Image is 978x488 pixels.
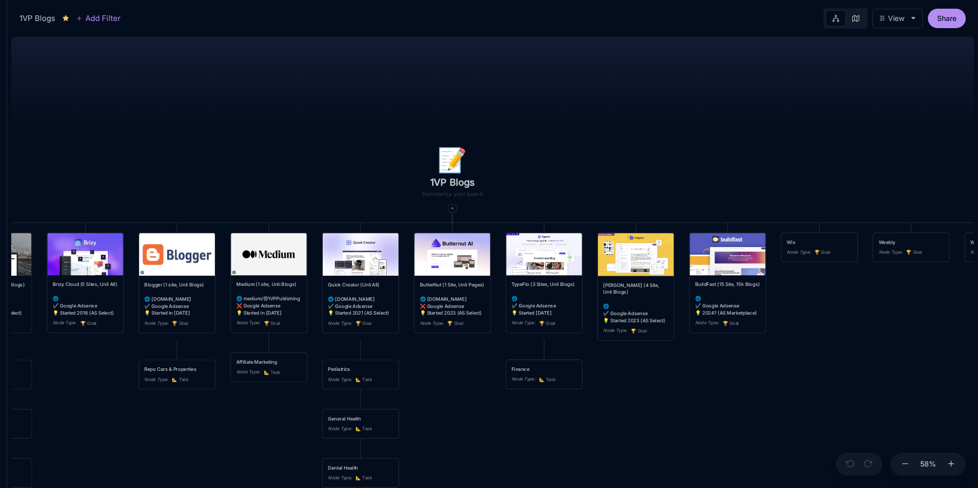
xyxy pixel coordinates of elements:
[80,320,87,326] i: 🏆
[447,320,463,327] span: Goal
[236,359,301,366] div: Affiliate Marketing
[322,232,399,334] div: stacked coverQuick Creator (Unli All) 🌐 [DOMAIN_NAME] ✔️ Google Adsense 💡 Started 2021 (AS Select...
[355,426,362,431] i: 📐
[888,14,904,23] div: View
[328,464,393,471] div: Dental Health
[512,319,536,326] div: Node Type :
[879,249,903,256] div: Node Type :
[355,475,362,481] i: 📐
[82,12,121,25] span: Add Filter
[80,320,97,327] span: Goal
[631,327,647,335] span: Goal
[873,9,923,28] button: View
[355,425,372,432] span: Task
[172,320,188,327] span: Goal
[447,320,454,326] i: 🏆
[19,12,55,25] div: 1VP Blogs
[872,232,950,262] div: WeeblyNode Type:🏆Goal
[236,368,260,375] div: Node Type :
[144,376,168,383] div: Node Type :
[383,128,521,213] div: 📝
[505,232,583,333] div: stacked coverTypeFlo (3 Sites, Unli Blogs) 🌐 ✔️ Google Adsense 💡 Started [DATE]Node Type:🏆Goal
[322,458,399,488] div: Dental HealthNode Type:📐Task
[323,233,398,276] img: stacked cover
[47,232,124,333] div: stacked coverBrizy Cloud (5 Sites, Unli All) 🌐 ✔️ Google Adsense 💡 Started 2018 (AS Select)Node T...
[603,281,668,324] div: [PERSON_NAME] (4 Site, Unli Blogs) 🌐 ✔️ Google Adsense 💡 Started 2023 (AS Select)
[328,415,393,422] div: General Health
[264,320,271,326] i: 🏆
[916,453,941,476] button: 58%
[413,232,491,334] div: stacked coverButterNut (1 Site, Unli Pages) 🌐 [DOMAIN_NAME] ❌ Google Adsense 💡 Started 2023 (AS S...
[539,320,555,327] span: Goal
[328,474,352,481] div: Node Type :
[144,281,209,317] div: Blogger (1 site, Unli Blogs) 🌐 [DOMAIN_NAME] ✔️ Google Adsense 💡 Started in [DATE]
[230,232,308,334] div: stacked coverMedium (1 site, Unli Blogs) 🌐 medium/@1VPPublishing ❌ Google Adsense 💡 Started in [D...
[231,233,306,276] img: stacked cover
[264,369,280,376] span: Task
[328,320,352,327] div: Node Type :
[781,232,858,262] div: WixNode Type:🏆Goal
[138,232,216,334] div: stacked coverBlogger (1 site, Unli Blogs) 🌐 [DOMAIN_NAME] ✔️ Google Adsense 💡 Started in [DATE]No...
[144,366,209,373] div: Repo Cars & Properties
[355,474,372,481] span: Task
[264,369,271,375] i: 📐
[172,376,188,383] span: Task
[814,250,821,255] i: 🏆
[355,320,362,326] i: 🏆
[690,233,765,276] img: stacked cover
[322,409,399,439] div: General HealthNode Type:📐Task
[236,281,301,316] div: Medium (1 site, Unli Blogs) 🌐 medium/@1VPPublishing ❌ Google Adsense 💡 Started in [DATE]
[76,12,121,25] button: Add Filter
[906,250,913,255] i: 🏆
[787,238,852,246] div: Wix
[420,281,485,316] div: ButterNut (1 Site, Unli Pages) 🌐 [DOMAIN_NAME] ❌ Google Adsense 💡 Started 2023 (AS Select)
[814,249,831,256] span: Goal
[139,233,215,276] img: stacked cover
[695,319,719,326] div: Node Type :
[172,376,179,382] i: 📐
[906,249,922,256] span: Goal
[539,376,555,383] span: Task
[230,352,308,382] div: Affiliate MarketingNode Type:📐Task
[631,328,637,334] i: 🏆
[420,320,444,327] div: Node Type :
[138,360,216,390] div: Repo Cars & PropertiesNode Type:📐Task
[695,281,760,316] div: BuildFast (15 Site, 15k Blogs) 🌐 ✔️ Google Adsense 💡 2024? (AS Marketplace)
[53,281,118,316] div: Brizy Cloud (5 Sites, Unli All) 🌐 ✔️ Google Adsense 💡 Started 2018 (AS Select)
[328,281,393,316] div: Quick Creator (Unli All) 🌐 [DOMAIN_NAME] ✔️ Google Adsense 💡 Started 2021 (AS Select)
[512,375,536,383] div: Node Type :
[355,376,362,382] i: 📐
[597,232,675,341] div: stacked cover[PERSON_NAME] (4 Site, Unli Blogs) 🌐 ✔️ Google Adsense 💡 Started 2023 (AS Select)Nod...
[355,320,372,327] span: Goal
[506,233,582,276] img: stacked cover
[53,319,77,326] div: Node Type :
[328,376,352,383] div: Node Type :
[172,320,179,326] i: 🏆
[264,320,280,327] span: Goal
[539,376,546,382] i: 📐
[48,233,123,276] img: stacked cover
[928,9,966,28] button: Share
[603,327,627,334] div: Node Type :
[787,249,811,256] div: Node Type :
[512,365,576,372] div: Finance
[355,376,372,383] span: Task
[512,281,576,316] div: TypeFlo (3 Sites, Unli Blogs) 🌐 ✔️ Google Adsense 💡 Started [DATE]
[689,232,767,333] div: stacked coverBuildFast (15 Site, 15k Blogs) 🌐 ✔️ Google Adsense 💡 2024? (AS Marketplace)Node Type...
[414,233,490,276] img: stacked cover
[437,148,467,169] div: 📝
[723,320,739,327] span: Goal
[598,233,674,276] img: stacked cover
[879,238,944,246] div: Weebly
[723,320,729,326] i: 🏆
[322,360,399,390] div: PediatricsNode Type:📐Task
[328,425,352,432] div: Node Type :
[144,320,168,327] div: Node Type :
[328,366,393,373] div: Pediatrics
[236,319,260,326] div: Node Type :
[505,359,583,389] div: FinanceNode Type:📐Task
[539,320,546,326] i: 🏆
